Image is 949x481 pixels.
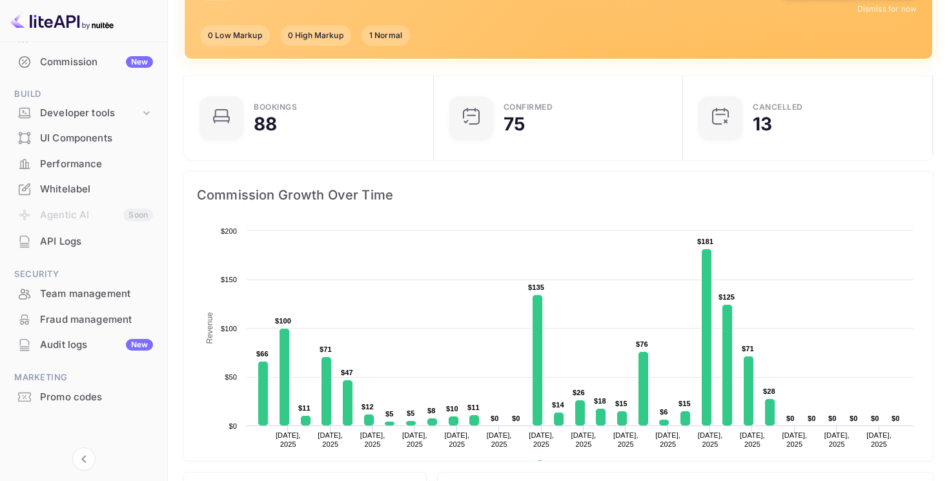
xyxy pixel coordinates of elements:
text: [DATE], 2025 [529,431,554,448]
text: $0 [828,414,837,422]
text: $125 [719,293,735,301]
div: Performance [8,152,159,177]
div: CommissionNew [8,50,159,75]
text: $6 [660,408,668,416]
text: $100 [221,325,237,333]
text: $135 [528,283,544,291]
text: $0 [850,414,858,422]
text: $0 [512,414,520,422]
button: Dismiss for now [857,3,917,15]
text: [DATE], 2025 [655,431,680,448]
div: 13 [753,115,772,133]
text: $26 [573,389,585,396]
text: [DATE], 2025 [360,431,385,448]
div: UI Components [40,131,153,146]
div: Developer tools [40,106,140,121]
div: Performance [40,157,153,172]
a: Audit logsNew [8,333,159,356]
text: Revenue [205,312,214,343]
div: UI Components [8,126,159,151]
a: API Logs [8,229,159,253]
a: Performance [8,152,159,176]
text: $0 [892,414,900,422]
div: 88 [254,115,277,133]
text: [DATE], 2025 [824,431,850,448]
span: Build [8,87,159,101]
text: [DATE], 2025 [613,431,638,448]
text: $0 [786,414,795,422]
text: $0 [491,414,499,422]
div: Audit logs [40,338,153,353]
div: Commission [40,55,153,70]
a: Whitelabel [8,177,159,201]
text: $8 [427,407,436,414]
text: [DATE], 2025 [276,431,301,448]
text: [DATE], 2025 [571,431,597,448]
div: Fraud management [40,312,153,327]
span: 0 Low Markup [200,30,270,41]
text: $181 [697,238,713,245]
text: [DATE], 2025 [866,431,892,448]
div: Confirmed [504,103,553,111]
div: Whitelabel [40,182,153,197]
a: Earnings [8,24,159,48]
div: New [126,339,153,351]
a: UI Components [8,126,159,150]
text: $15 [615,400,628,407]
span: Marketing [8,371,159,385]
text: [DATE], 2025 [740,431,765,448]
text: $76 [636,340,648,348]
text: [DATE], 2025 [444,431,469,448]
text: $5 [385,410,394,418]
a: Promo codes [8,385,159,409]
div: Whitelabel [8,177,159,202]
text: $10 [446,405,458,413]
text: $50 [225,373,237,381]
text: $200 [221,227,237,235]
div: Developer tools [8,102,159,125]
text: $18 [594,397,606,405]
div: Audit logsNew [8,333,159,358]
text: $150 [221,276,237,283]
text: Revenue [548,460,581,469]
text: $66 [256,350,269,358]
a: Fraud management [8,307,159,331]
div: CANCELLED [753,103,803,111]
text: [DATE], 2025 [782,431,807,448]
text: $0 [871,414,879,422]
div: Team management [8,281,159,307]
text: $14 [552,401,565,409]
text: $11 [298,404,311,412]
text: [DATE], 2025 [698,431,723,448]
span: Commission Growth Over Time [197,185,920,205]
div: Promo codes [40,390,153,405]
div: Fraud management [8,307,159,333]
text: $12 [362,403,374,411]
button: Collapse navigation [72,447,96,471]
div: 75 [504,115,525,133]
text: $0 [808,414,816,422]
text: [DATE], 2025 [318,431,343,448]
text: $11 [467,404,480,411]
img: LiteAPI logo [10,10,114,31]
text: $47 [341,369,353,376]
text: $28 [763,387,775,395]
text: $5 [407,409,415,417]
a: Team management [8,281,159,305]
span: 1 Normal [362,30,410,41]
div: Promo codes [8,385,159,410]
div: Team management [40,287,153,302]
div: API Logs [40,234,153,249]
text: $71 [320,345,332,353]
a: CommissionNew [8,50,159,74]
text: $15 [679,400,691,407]
text: $0 [229,422,237,430]
text: $71 [742,345,754,353]
text: $100 [275,317,291,325]
text: [DATE], 2025 [487,431,512,448]
span: 0 High Markup [280,30,351,41]
div: API Logs [8,229,159,254]
text: [DATE], 2025 [402,431,427,448]
span: Security [8,267,159,281]
div: New [126,56,153,68]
